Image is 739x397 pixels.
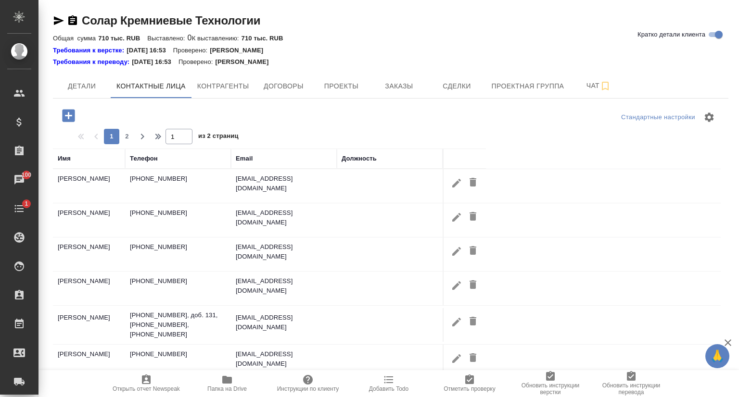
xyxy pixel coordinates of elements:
button: Удалить [465,349,481,367]
span: Добавить Todo [369,385,408,392]
svg: Подписаться [599,80,611,92]
td: [PHONE_NUMBER] [125,272,231,305]
button: Папка на Drive [187,370,268,397]
td: [PHONE_NUMBER] [125,169,231,203]
button: Редактировать [448,313,465,331]
span: Папка на Drive [207,385,247,392]
button: Обновить инструкции верстки [510,370,591,397]
td: [PERSON_NAME] [53,308,125,342]
a: 1 [2,197,36,221]
span: Контрагенты [197,80,249,92]
td: [EMAIL_ADDRESS][DOMAIN_NAME] [231,203,337,237]
a: Солар Кремниевые Технологии [82,14,260,27]
p: [DATE] 16:53 [127,46,173,55]
td: [EMAIL_ADDRESS][DOMAIN_NAME] [231,272,337,305]
button: Редактировать [448,174,465,192]
button: Скопировать ссылку [67,15,78,26]
span: Проекты [318,80,364,92]
a: Требования к верстке: [53,46,127,55]
span: 100 [16,170,38,180]
button: Редактировать [448,349,465,367]
p: [PERSON_NAME] [210,46,270,55]
button: Редактировать [448,208,465,226]
span: Контактные лица [116,80,186,92]
button: Открыть отчет Newspeak [106,370,187,397]
div: Должность [342,154,377,163]
span: 1 [19,199,34,209]
button: Скопировать ссылку для ЯМессенджера [53,15,64,26]
td: [EMAIL_ADDRESS][DOMAIN_NAME] [231,345,337,378]
td: [PHONE_NUMBER] [125,345,231,378]
td: [PHONE_NUMBER] [125,203,231,237]
p: Общая сумма [53,35,98,42]
td: [PERSON_NAME] [53,169,125,203]
td: [PHONE_NUMBER], доб. 131, [PHONE_NUMBER], [PHONE_NUMBER] [125,306,231,344]
td: [EMAIL_ADDRESS][DOMAIN_NAME] [231,169,337,203]
span: Обновить инструкции перевода [597,382,666,396]
span: Кратко детали клиента [637,30,705,39]
button: Удалить [465,276,481,294]
a: 100 [2,168,36,192]
td: [EMAIL_ADDRESS][DOMAIN_NAME] [231,308,337,342]
a: Требования к переводу: [53,57,132,67]
td: [PERSON_NAME] [53,272,125,305]
button: 2 [119,129,135,144]
span: Чат [575,80,622,92]
span: Договоры [260,80,306,92]
p: 710 тыс. RUB [242,35,291,42]
span: Настроить таблицу [698,106,721,129]
span: Детали [59,80,105,92]
span: 2 [119,132,135,141]
span: Проектная группа [491,80,564,92]
p: [DATE] 16:53 [132,57,178,67]
button: Добавить контактное лицо [55,106,82,125]
button: Редактировать [448,276,465,294]
button: Добавить Todo [348,370,429,397]
button: Отметить проверку [429,370,510,397]
p: К выставлению: [192,35,242,42]
span: из 2 страниц [198,130,239,144]
span: Сделки [433,80,480,92]
td: [PERSON_NAME] [53,345,125,378]
td: [PERSON_NAME] [53,203,125,237]
div: Email [236,154,253,163]
span: Заказы [376,80,422,92]
button: Обновить инструкции перевода [591,370,672,397]
span: Инструкции по клиенту [277,385,339,392]
td: [PERSON_NAME] [53,237,125,271]
p: [PERSON_NAME] [215,57,276,67]
td: [EMAIL_ADDRESS][DOMAIN_NAME] [231,237,337,271]
button: Удалить [465,242,481,260]
button: Удалить [465,174,481,192]
p: Проверено: [173,46,210,55]
div: Имя [58,154,71,163]
button: Редактировать [448,242,465,260]
p: Проверено: [178,57,216,67]
p: Выставлено: [147,35,187,42]
td: [PHONE_NUMBER] [125,237,231,271]
button: Инструкции по клиенту [268,370,348,397]
button: Удалить [465,313,481,331]
span: Отметить проверку [444,385,495,392]
button: 🙏 [705,344,729,368]
span: Обновить инструкции верстки [516,382,585,396]
span: Открыть отчет Newspeak [113,385,180,392]
div: 0 [53,32,728,44]
span: 🙏 [709,346,726,366]
div: Телефон [130,154,158,163]
div: split button [619,110,698,125]
p: 710 тыс. RUB [98,35,147,42]
button: Удалить [465,208,481,226]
